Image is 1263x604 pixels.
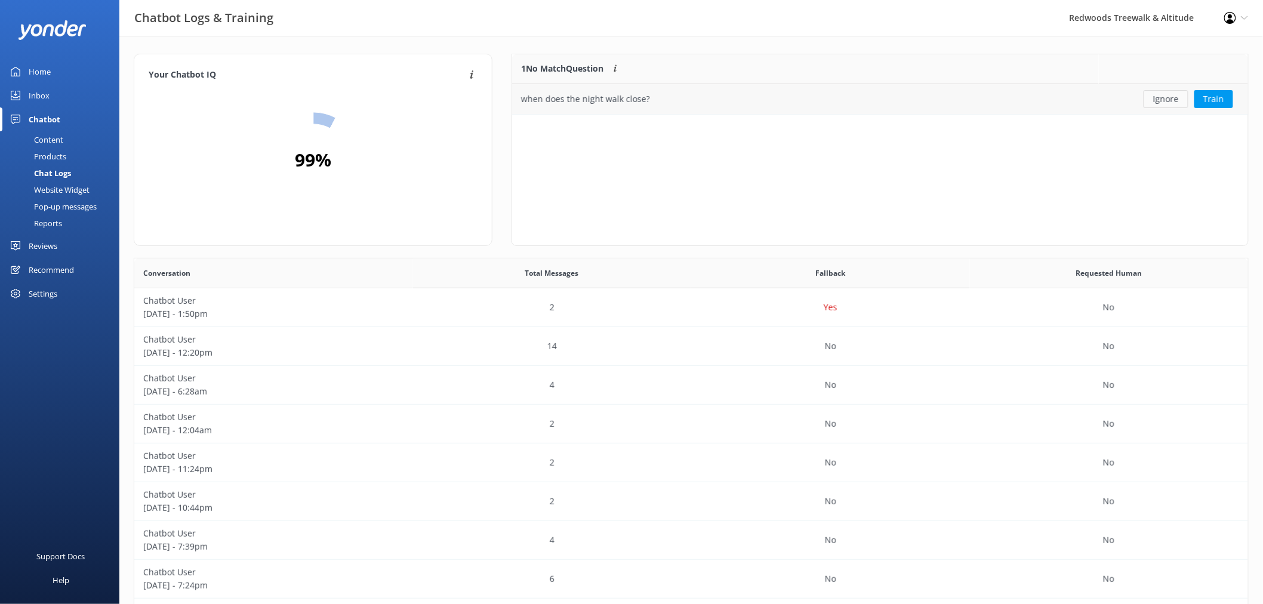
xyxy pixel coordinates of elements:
[7,198,119,215] a: Pop-up messages
[29,258,74,282] div: Recommend
[550,301,555,314] p: 2
[521,93,650,106] div: when does the night walk close?
[134,327,1248,366] div: row
[37,544,85,568] div: Support Docs
[143,463,404,476] p: [DATE] - 11:24pm
[7,198,97,215] div: Pop-up messages
[825,495,836,508] p: No
[7,215,62,232] div: Reports
[143,385,404,398] p: [DATE] - 6:28am
[1103,495,1114,508] p: No
[143,501,404,514] p: [DATE] - 10:44pm
[134,366,1248,405] div: row
[550,534,555,547] p: 4
[134,482,1248,521] div: row
[825,417,836,430] p: No
[825,378,836,392] p: No
[149,69,466,82] h4: Your Chatbot IQ
[7,165,71,181] div: Chat Logs
[134,443,1248,482] div: row
[143,449,404,463] p: Chatbot User
[824,301,837,314] p: Yes
[825,534,836,547] p: No
[29,60,51,84] div: Home
[7,215,119,232] a: Reports
[1103,534,1114,547] p: No
[525,267,579,279] span: Total Messages
[550,456,555,469] p: 2
[143,424,404,437] p: [DATE] - 12:04am
[7,165,119,181] a: Chat Logs
[7,181,119,198] a: Website Widget
[29,107,60,131] div: Chatbot
[143,333,404,346] p: Chatbot User
[550,572,555,585] p: 6
[7,148,66,165] div: Products
[1103,456,1114,469] p: No
[7,148,119,165] a: Products
[134,8,273,27] h3: Chatbot Logs & Training
[7,131,63,148] div: Content
[143,566,404,579] p: Chatbot User
[7,131,119,148] a: Content
[7,181,90,198] div: Website Widget
[143,579,404,592] p: [DATE] - 7:24pm
[143,267,190,279] span: Conversation
[1076,267,1142,279] span: Requested Human
[134,288,1248,327] div: row
[134,405,1248,443] div: row
[143,411,404,424] p: Chatbot User
[550,417,555,430] p: 2
[550,495,555,508] p: 2
[1103,340,1114,353] p: No
[1103,417,1114,430] p: No
[547,340,557,353] p: 14
[1103,572,1114,585] p: No
[29,84,50,107] div: Inbox
[143,540,404,553] p: [DATE] - 7:39pm
[825,340,836,353] p: No
[143,346,404,359] p: [DATE] - 12:20pm
[1103,301,1114,314] p: No
[134,521,1248,560] div: row
[29,234,57,258] div: Reviews
[815,267,845,279] span: Fallback
[1194,90,1233,108] button: Train
[143,527,404,540] p: Chatbot User
[134,560,1248,599] div: row
[143,488,404,501] p: Chatbot User
[1144,90,1188,108] button: Ignore
[825,456,836,469] p: No
[143,307,404,321] p: [DATE] - 1:50pm
[29,282,57,306] div: Settings
[512,84,1248,114] div: grid
[825,572,836,585] p: No
[295,146,331,174] h2: 99 %
[1103,378,1114,392] p: No
[18,20,87,40] img: yonder-white-logo.png
[143,372,404,385] p: Chatbot User
[550,378,555,392] p: 4
[53,568,69,592] div: Help
[512,84,1248,114] div: row
[521,62,603,75] p: 1 No Match Question
[143,294,404,307] p: Chatbot User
